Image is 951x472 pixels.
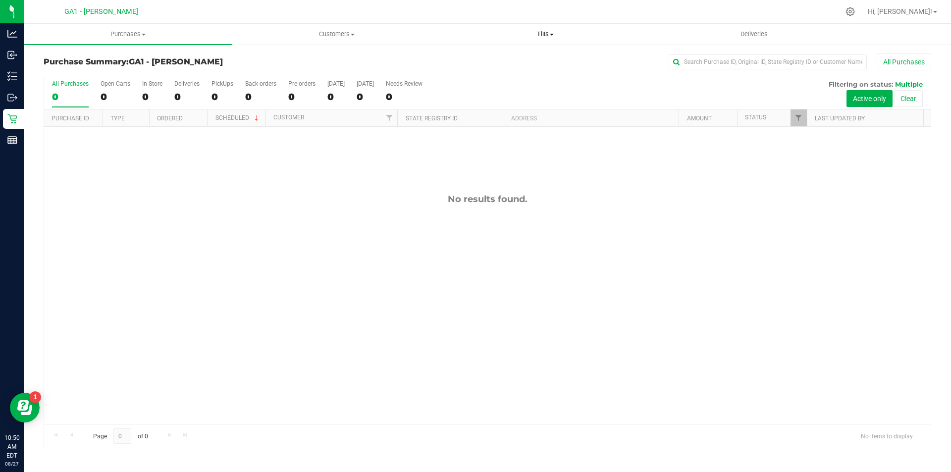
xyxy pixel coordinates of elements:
[129,57,223,66] span: GA1 - [PERSON_NAME]
[29,391,41,403] iframe: Resource center unread badge
[894,90,923,107] button: Clear
[174,80,200,87] div: Deliveries
[232,24,441,45] a: Customers
[245,91,276,103] div: 0
[7,71,17,81] inline-svg: Inventory
[846,90,893,107] button: Active only
[44,57,339,66] h3: Purchase Summary:
[687,115,712,122] a: Amount
[110,115,125,122] a: Type
[7,93,17,103] inline-svg: Outbound
[406,115,458,122] a: State Registry ID
[815,115,865,122] a: Last Updated By
[52,80,89,87] div: All Purchases
[52,91,89,103] div: 0
[386,91,423,103] div: 0
[386,80,423,87] div: Needs Review
[844,7,856,16] div: Manage settings
[245,80,276,87] div: Back-orders
[895,80,923,88] span: Multiple
[233,30,440,39] span: Customers
[44,194,931,205] div: No results found.
[441,30,649,39] span: Tills
[327,91,345,103] div: 0
[4,433,19,460] p: 10:50 AM EDT
[101,80,130,87] div: Open Carts
[441,24,649,45] a: Tills
[650,24,858,45] a: Deliveries
[357,80,374,87] div: [DATE]
[327,80,345,87] div: [DATE]
[7,29,17,39] inline-svg: Analytics
[211,80,233,87] div: PickUps
[4,460,19,468] p: 08/27
[727,30,781,39] span: Deliveries
[877,53,931,70] button: All Purchases
[745,114,766,121] a: Status
[101,91,130,103] div: 0
[7,50,17,60] inline-svg: Inbound
[174,91,200,103] div: 0
[381,109,397,126] a: Filter
[288,80,316,87] div: Pre-orders
[288,91,316,103] div: 0
[215,114,261,121] a: Scheduled
[868,7,932,15] span: Hi, [PERSON_NAME]!
[791,109,807,126] a: Filter
[52,115,89,122] a: Purchase ID
[273,114,304,121] a: Customer
[85,428,156,444] span: Page of 0
[10,393,40,422] iframe: Resource center
[853,428,921,443] span: No items to display
[211,91,233,103] div: 0
[357,91,374,103] div: 0
[24,24,232,45] a: Purchases
[142,91,162,103] div: 0
[142,80,162,87] div: In Store
[669,54,867,69] input: Search Purchase ID, Original ID, State Registry ID or Customer Name...
[64,7,138,16] span: GA1 - [PERSON_NAME]
[157,115,183,122] a: Ordered
[7,114,17,124] inline-svg: Retail
[24,30,232,39] span: Purchases
[503,109,679,127] th: Address
[829,80,893,88] span: Filtering on status:
[7,135,17,145] inline-svg: Reports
